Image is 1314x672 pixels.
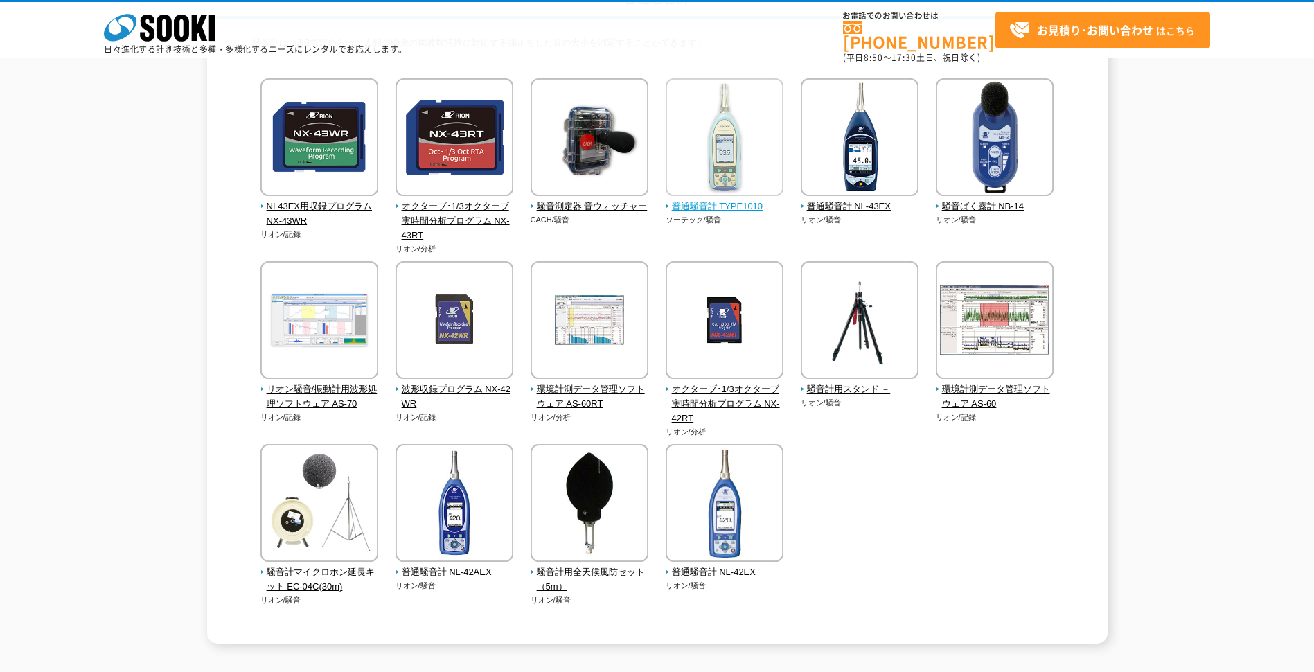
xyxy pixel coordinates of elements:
a: 騒音計マイクロホン延長キット EC-04C(30m) [260,552,379,594]
p: リオン/分析 [666,426,784,438]
p: リオン/騒音 [260,594,379,606]
p: ソーテック/騒音 [666,214,784,226]
strong: お見積り･お問い合わせ [1037,21,1153,38]
p: リオン/分析 [396,243,514,255]
a: 普通騒音計 TYPE1010 [666,186,784,214]
span: 普通騒音計 TYPE1010 [666,200,784,214]
img: 普通騒音計 NL-43EX [801,78,918,200]
img: 環境計測データ管理ソフトウェア AS-60 [936,261,1054,382]
a: 騒音測定器 音ウォッチャー [531,186,649,214]
span: (平日 ～ 土日、祝日除く) [843,51,980,64]
img: 騒音ばく露計 NB-14 [936,78,1054,200]
p: CACH/騒音 [531,214,649,226]
a: 普通騒音計 NL-42EX [666,552,784,580]
p: リオン/騒音 [396,580,514,592]
span: 騒音計用全天候風防セット （5m） [531,565,649,594]
p: リオン/騒音 [666,580,784,592]
a: [PHONE_NUMBER] [843,21,995,50]
span: 普通騒音計 NL-43EX [801,200,919,214]
p: リオン/騒音 [801,397,919,409]
p: リオン/記録 [396,412,514,423]
span: オクターブ･1/3オクターブ実時間分析プログラム NX-43RT [396,200,514,242]
img: 普通騒音計 NL-42EX [666,444,783,565]
a: 騒音計用全天候風防セット （5m） [531,552,649,594]
span: 普通騒音計 NL-42EX [666,565,784,580]
img: 騒音計マイクロホン延長キット EC-04C(30m) [260,444,378,565]
a: オクターブ･1/3オクターブ実時間分析プログラム NX-43RT [396,186,514,242]
span: お電話でのお問い合わせは [843,12,995,20]
a: リオン騒音/振動計用波形処理ソフトウェア AS-70 [260,369,379,411]
a: 騒音計用スタンド － [801,369,919,397]
img: 騒音計用スタンド － [801,261,918,382]
p: リオン/記録 [936,412,1054,423]
img: オクターブ･1/3オクターブ実時間分析プログラム NX-43RT [396,78,513,200]
a: 普通騒音計 NL-42AEX [396,552,514,580]
p: リオン/騒音 [531,594,649,606]
img: オクターブ･1/3オクターブ実時間分析プログラム NX-42RT [666,261,783,382]
img: 波形収録プログラム NX-42WR [396,261,513,382]
img: 環境計測データ管理ソフトウェア AS-60RT [531,261,648,382]
span: 環境計測データ管理ソフトウェア AS-60RT [531,382,649,412]
img: リオン騒音/振動計用波形処理ソフトウェア AS-70 [260,261,378,382]
a: 波形収録プログラム NX-42WR [396,369,514,411]
p: リオン/騒音 [801,214,919,226]
img: 普通騒音計 TYPE1010 [666,78,783,200]
span: 騒音計用スタンド － [801,382,919,397]
span: 普通騒音計 NL-42AEX [396,565,514,580]
p: リオン/分析 [531,412,649,423]
a: 騒音ばく露計 NB-14 [936,186,1054,214]
img: 騒音測定器 音ウォッチャー [531,78,648,200]
img: 普通騒音計 NL-42AEX [396,444,513,565]
span: リオン騒音/振動計用波形処理ソフトウェア AS-70 [260,382,379,412]
p: リオン/記録 [260,412,379,423]
span: 騒音ばく露計 NB-14 [936,200,1054,214]
a: オクターブ･1/3オクターブ実時間分析プログラム NX-42RT [666,369,784,425]
span: 17:30 [891,51,916,64]
span: 騒音測定器 音ウォッチャー [531,200,649,214]
span: 騒音計マイクロホン延長キット EC-04C(30m) [260,565,379,594]
span: オクターブ･1/3オクターブ実時間分析プログラム NX-42RT [666,382,784,425]
span: はこちら [1009,20,1195,41]
p: リオン/記録 [260,229,379,240]
a: 環境計測データ管理ソフトウェア AS-60 [936,369,1054,411]
span: 8:50 [864,51,883,64]
span: NL43EX用収録プログラム NX-43WR [260,200,379,229]
span: 環境計測データ管理ソフトウェア AS-60 [936,382,1054,412]
span: 波形収録プログラム NX-42WR [396,382,514,412]
img: NL43EX用収録プログラム NX-43WR [260,78,378,200]
a: 普通騒音計 NL-43EX [801,186,919,214]
p: 日々進化する計測技術と多種・多様化するニーズにレンタルでお応えします。 [104,45,407,53]
p: リオン/騒音 [936,214,1054,226]
a: 環境計測データ管理ソフトウェア AS-60RT [531,369,649,411]
a: NL43EX用収録プログラム NX-43WR [260,186,379,228]
a: お見積り･お問い合わせはこちら [995,12,1210,48]
img: 騒音計用全天候風防セット （5m） [531,444,648,565]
